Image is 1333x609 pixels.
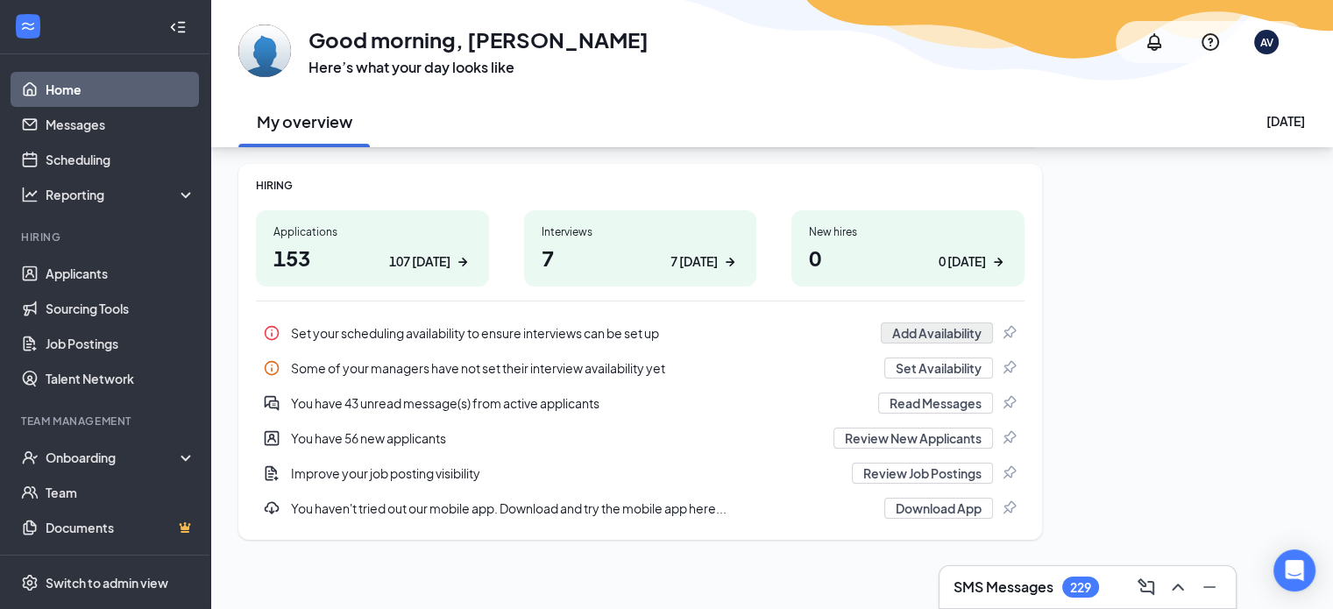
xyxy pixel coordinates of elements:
[291,359,874,377] div: Some of your managers have not set their interview availability yet
[46,142,195,177] a: Scheduling
[1000,464,1017,482] svg: Pin
[833,428,993,449] button: Review New Applicants
[939,252,986,271] div: 0 [DATE]
[1200,32,1221,53] svg: QuestionInfo
[542,224,740,239] div: Interviews
[256,491,1025,526] a: DownloadYou haven't tried out our mobile app. Download and try the mobile app here...Download AppPin
[263,429,280,447] svg: UserEntity
[46,475,195,510] a: Team
[21,414,192,428] div: Team Management
[852,463,993,484] button: Review Job Postings
[256,315,1025,351] a: InfoSet your scheduling availability to ensure interviews can be set upAdd AvailabilityPin
[273,243,472,273] h1: 153
[257,110,352,132] h2: My overview
[263,359,280,377] svg: Info
[1131,573,1159,601] button: ComposeMessage
[21,230,192,244] div: Hiring
[263,464,280,482] svg: DocumentAdd
[256,421,1025,456] a: UserEntityYou have 56 new applicantsReview New ApplicantsPin
[954,577,1053,597] h3: SMS Messages
[881,322,993,343] button: Add Availability
[46,361,195,396] a: Talent Network
[256,456,1025,491] a: DocumentAddImprove your job posting visibilityReview Job PostingsPin
[238,25,291,77] img: Angie Villa
[256,421,1025,456] div: You have 56 new applicants
[1273,549,1315,591] div: Open Intercom Messenger
[884,358,993,379] button: Set Availability
[1199,577,1220,598] svg: Minimize
[884,498,993,519] button: Download App
[1194,573,1222,601] button: Minimize
[878,393,993,414] button: Read Messages
[1070,580,1091,595] div: 229
[256,210,489,287] a: Applications153107 [DATE]ArrowRight
[389,252,450,271] div: 107 [DATE]
[291,499,874,517] div: You haven't tried out our mobile app. Download and try the mobile app here...
[1000,394,1017,412] svg: Pin
[46,545,195,580] a: SurveysCrown
[256,491,1025,526] div: You haven't tried out our mobile app. Download and try the mobile app here...
[19,18,37,35] svg: WorkstreamLogo
[169,18,187,36] svg: Collapse
[21,449,39,466] svg: UserCheck
[263,324,280,342] svg: Info
[256,315,1025,351] div: Set your scheduling availability to ensure interviews can be set up
[291,394,868,412] div: You have 43 unread message(s) from active applicants
[1000,499,1017,517] svg: Pin
[1167,577,1188,598] svg: ChevronUp
[542,243,740,273] h1: 7
[263,499,280,517] svg: Download
[256,386,1025,421] div: You have 43 unread message(s) from active applicants
[1266,112,1305,130] div: [DATE]
[809,243,1007,273] h1: 0
[256,351,1025,386] a: InfoSome of your managers have not set their interview availability yetSet AvailabilityPin
[46,574,168,591] div: Switch to admin view
[1000,429,1017,447] svg: Pin
[46,256,195,291] a: Applicants
[291,324,870,342] div: Set your scheduling availability to ensure interviews can be set up
[21,574,39,591] svg: Settings
[989,253,1007,271] svg: ArrowRight
[809,224,1007,239] div: New hires
[46,72,195,107] a: Home
[256,456,1025,491] div: Improve your job posting visibility
[1144,32,1165,53] svg: Notifications
[263,394,280,412] svg: DoubleChatActive
[721,253,739,271] svg: ArrowRight
[256,351,1025,386] div: Some of your managers have not set their interview availability yet
[46,449,181,466] div: Onboarding
[308,58,649,77] h3: Here’s what your day looks like
[791,210,1025,287] a: New hires00 [DATE]ArrowRight
[1000,324,1017,342] svg: Pin
[291,464,841,482] div: Improve your job posting visibility
[46,326,195,361] a: Job Postings
[46,186,196,203] div: Reporting
[524,210,757,287] a: Interviews77 [DATE]ArrowRight
[21,186,39,203] svg: Analysis
[256,386,1025,421] a: DoubleChatActiveYou have 43 unread message(s) from active applicantsRead MessagesPin
[256,178,1025,193] div: HIRING
[1000,359,1017,377] svg: Pin
[46,510,195,545] a: DocumentsCrown
[46,107,195,142] a: Messages
[670,252,718,271] div: 7 [DATE]
[454,253,472,271] svg: ArrowRight
[1162,573,1190,601] button: ChevronUp
[291,429,823,447] div: You have 56 new applicants
[308,25,649,54] h1: Good morning, [PERSON_NAME]
[1136,577,1157,598] svg: ComposeMessage
[273,224,472,239] div: Applications
[1260,35,1273,50] div: AV
[46,291,195,326] a: Sourcing Tools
